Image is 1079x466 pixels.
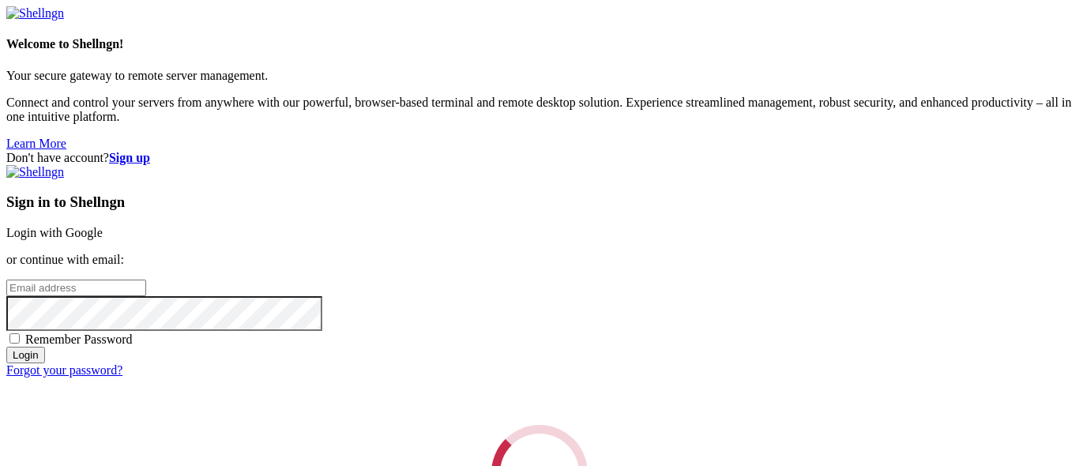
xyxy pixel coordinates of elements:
[6,253,1073,267] p: or continue with email:
[6,347,45,363] input: Login
[6,363,122,377] a: Forgot your password?
[6,280,146,296] input: Email address
[6,96,1073,124] p: Connect and control your servers from anywhere with our powerful, browser-based terminal and remo...
[109,151,150,164] a: Sign up
[6,165,64,179] img: Shellngn
[6,37,1073,51] h4: Welcome to Shellngn!
[25,333,133,346] span: Remember Password
[6,194,1073,211] h3: Sign in to Shellngn
[6,226,103,239] a: Login with Google
[9,333,20,344] input: Remember Password
[6,151,1073,165] div: Don't have account?
[6,6,64,21] img: Shellngn
[6,137,66,150] a: Learn More
[6,69,1073,83] p: Your secure gateway to remote server management.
